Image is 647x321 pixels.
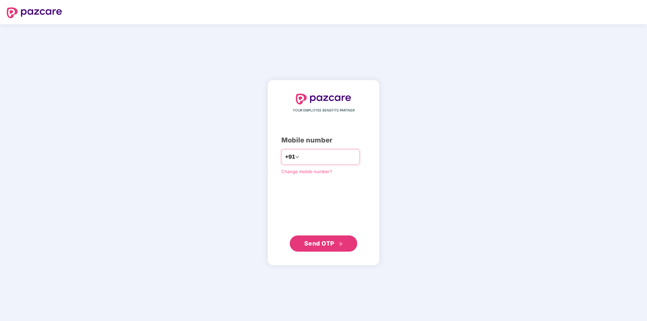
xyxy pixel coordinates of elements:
[281,169,332,174] a: Change mobile number?
[339,242,343,246] span: double-right
[7,7,62,18] img: logo
[285,153,295,161] span: +91
[293,108,355,113] span: YOUR EMPLOYEE BENEFITS PARTNER
[295,155,299,159] span: down
[304,240,334,247] span: Send OTP
[281,135,366,146] div: Mobile number
[296,94,351,104] img: logo
[290,235,357,252] button: Send OTPdouble-right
